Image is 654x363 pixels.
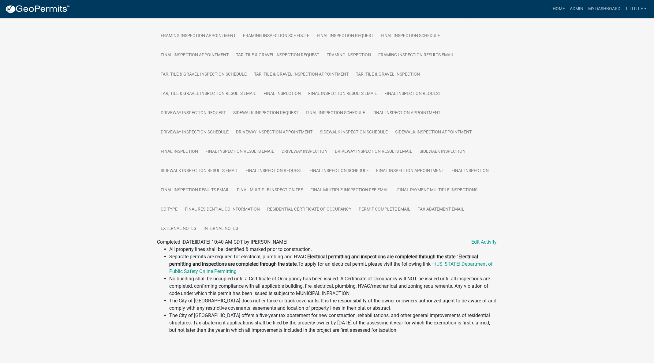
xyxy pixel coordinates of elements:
a: Driveway Inspection Schedule [157,123,233,142]
a: Framing Inspection Results Email [375,46,458,65]
a: Final Inspection Schedule [377,26,444,46]
a: Framing Inspection [323,46,375,65]
a: Driveway Inspection Appointment [233,123,316,142]
a: Residential Certificate of Occupancy [264,200,355,219]
a: Driveway Inspection Request [157,103,230,123]
li: No building shall be occupied until a Certificate of Occupancy has been issued. A Certificate of ... [170,275,497,297]
a: Final Inspection Appointment [369,103,444,123]
a: Sidewalk Inspection Results Email [157,161,242,181]
a: Final Inspection [448,161,493,181]
a: Internal Notes [200,219,242,239]
a: CO Type [157,200,181,219]
a: T. Little [623,3,649,15]
a: Sidewalk Inspection Schedule [316,123,392,142]
a: Final Multiple Inspection Fee Email [307,181,394,200]
li: Separate permits are required for electrical, plumbing and HVAC. “ To apply for an electrical per... [170,253,497,275]
a: Sidewalk Inspection Request [230,103,302,123]
a: Final Inspection [260,84,305,104]
a: Final Inspection Results Email [305,84,381,104]
a: Final Inspection Results Email [202,142,278,162]
a: Edit Activity [472,238,497,246]
a: Final Inspection Appointment [157,46,233,65]
a: My Dashboard [586,3,623,15]
a: Final Inspection Request [381,84,445,104]
a: Final Inspection Results Email [157,181,234,200]
a: Permit Complete Email [355,200,414,219]
li: All property lines shall be identified & marked prior to construction. [170,246,497,253]
a: Driveway Inspection Results Email [331,142,416,162]
a: Tar, Tile & Gravel Inspection [353,65,424,84]
a: Final Inspection Request [242,161,306,181]
a: Home [550,3,567,15]
a: Final Inspection Schedule [306,161,373,181]
a: Driveway Inspection [278,142,331,162]
li: The City of [GEOGRAPHIC_DATA] does not enforce or track covenants. It is the responsibility of th... [170,297,497,312]
a: Tar, Tile & Gravel Inspection Appointment [251,65,353,84]
span: Completed [DATE][DATE] 10:40 AM CDT by [PERSON_NAME] [157,239,288,245]
a: Tar, Tile & Gravel Inspection Results Email [157,84,260,104]
li: The City of [GEOGRAPHIC_DATA] offers a five-year tax abatement for new construction, rehabilitati... [170,312,497,334]
a: Final Inspection Request [313,26,377,46]
a: Final Inspection [157,142,202,162]
a: Final Inspection Appointment [373,161,448,181]
a: Framing Inspection Schedule [240,26,313,46]
a: Admin [567,3,586,15]
a: Sidewalk Inspection [416,142,469,162]
a: Tar, Tile & Gravel Inspection Schedule [157,65,251,84]
a: Final Multiple Inspection Fee [234,181,307,200]
a: Framing Inspection Appointment [157,26,240,46]
a: External Notes [157,219,200,239]
a: Tax Abatement Email [414,200,468,219]
strong: Electrical permitting and inspections are completed through the state. [308,254,457,260]
a: Final Inspection Schedule [302,103,369,123]
a: Final Payment Multiple Inspections [394,181,481,200]
a: Sidewalk Inspection Appointment [392,123,476,142]
a: Final Residential CO Information [181,200,264,219]
a: Tar, Tile & Gravel Inspection Request [233,46,323,65]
